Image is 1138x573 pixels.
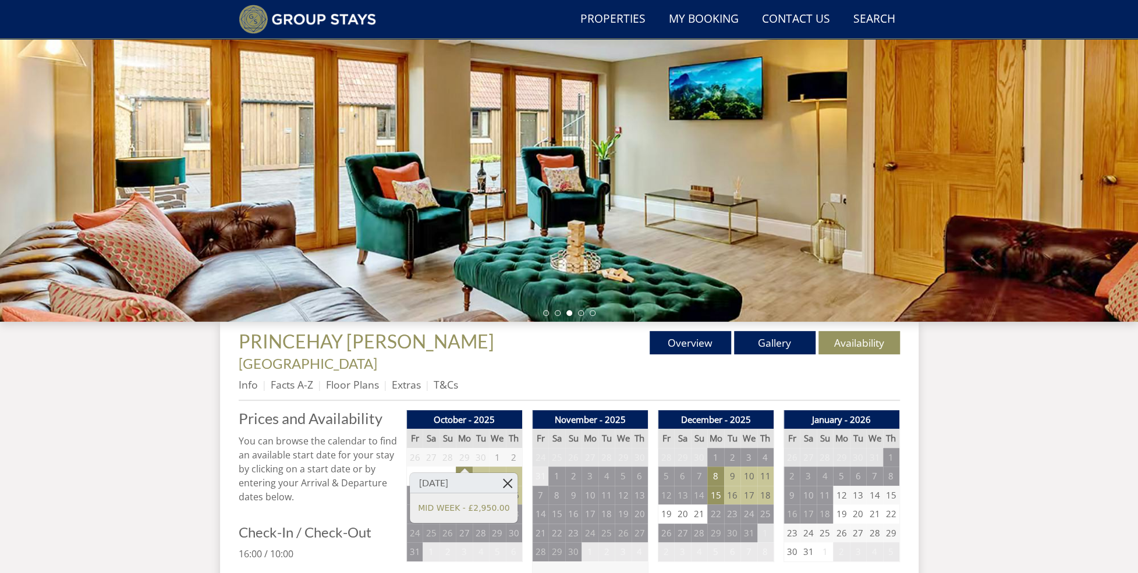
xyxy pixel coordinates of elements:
[784,542,800,561] td: 30
[548,542,565,561] td: 29
[866,542,882,561] td: 4
[548,524,565,543] td: 22
[658,542,674,561] td: 2
[658,410,774,429] th: December - 2025
[724,542,740,561] td: 6
[800,486,816,505] td: 10
[456,429,472,448] th: Mo
[615,542,631,561] td: 3
[548,448,565,467] td: 25
[757,448,774,467] td: 4
[691,486,707,505] td: 14
[532,486,548,505] td: 7
[740,486,757,505] td: 17
[707,486,724,505] td: 15
[418,501,509,514] a: MID WEEK - £2,950.00
[707,542,724,561] td: 5
[456,542,472,561] td: 3
[883,524,899,543] td: 29
[532,467,548,486] td: 31
[473,542,489,561] td: 4
[565,542,582,561] td: 30
[707,524,724,543] td: 29
[598,467,615,486] td: 4
[850,542,866,561] td: 3
[239,410,397,426] a: Prices and Availability
[456,448,472,467] td: 29
[724,448,740,467] td: 2
[615,486,631,505] td: 12
[565,524,582,543] td: 23
[565,448,582,467] td: 26
[691,448,707,467] td: 30
[818,331,900,354] a: Availability
[724,504,740,524] td: 23
[615,448,631,467] td: 29
[239,330,498,353] a: PRINCEHAY [PERSON_NAME]
[883,429,899,448] th: Th
[740,467,757,486] td: 10
[239,434,397,504] p: You can browse the calendar to find an available start date for your stay by clicking on a start ...
[883,542,899,561] td: 5
[582,448,598,467] td: 27
[615,504,631,524] td: 19
[532,542,548,561] td: 28
[489,448,505,467] td: 1
[817,486,833,505] td: 11
[598,524,615,543] td: 25
[406,486,423,505] td: 10
[632,448,648,467] td: 30
[565,429,582,448] th: Su
[439,429,456,448] th: Su
[423,467,439,486] td: 4
[239,5,377,34] img: Group Stays
[506,467,522,486] td: 9
[598,504,615,524] td: 18
[850,524,866,543] td: 27
[548,467,565,486] td: 1
[392,378,421,392] a: Extras
[582,429,598,448] th: Mo
[800,542,816,561] td: 31
[632,429,648,448] th: Th
[548,486,565,505] td: 8
[406,467,423,486] td: 3
[473,524,489,543] td: 28
[757,467,774,486] td: 11
[724,524,740,543] td: 30
[883,486,899,505] td: 15
[740,524,757,543] td: 31
[674,467,690,486] td: 6
[674,524,690,543] td: 27
[674,486,690,505] td: 13
[757,524,774,543] td: 1
[757,542,774,561] td: 8
[833,524,849,543] td: 26
[582,504,598,524] td: 17
[691,467,707,486] td: 7
[658,467,674,486] td: 5
[784,448,800,467] td: 26
[866,486,882,505] td: 14
[439,542,456,561] td: 2
[576,6,650,33] a: Properties
[800,504,816,524] td: 17
[532,448,548,467] td: 24
[800,429,816,448] th: Sa
[532,410,648,429] th: November - 2025
[850,448,866,467] td: 30
[658,524,674,543] td: 26
[473,429,489,448] th: Tu
[326,378,379,392] a: Floor Plans
[456,524,472,543] td: 27
[850,486,866,505] td: 13
[632,486,648,505] td: 13
[506,448,522,467] td: 2
[582,467,598,486] td: 3
[410,473,517,493] h3: [DATE]
[740,504,757,524] td: 24
[615,524,631,543] td: 26
[883,504,899,524] td: 22
[784,467,800,486] td: 2
[632,467,648,486] td: 6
